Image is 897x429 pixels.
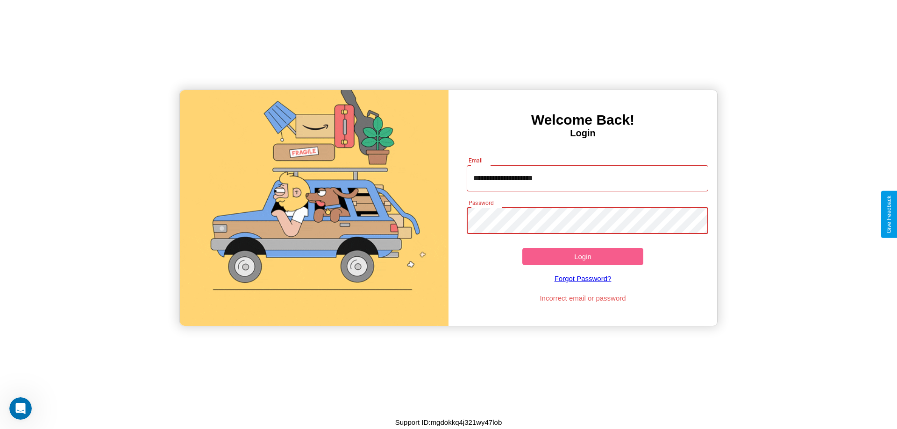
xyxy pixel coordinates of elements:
img: gif [180,90,448,326]
h3: Welcome Back! [448,112,717,128]
iframe: Intercom live chat [9,397,32,420]
label: Email [469,156,483,164]
p: Support ID: mgdokkq4j321wy47lob [395,416,502,429]
h4: Login [448,128,717,139]
label: Password [469,199,493,207]
a: Forgot Password? [462,265,704,292]
p: Incorrect email or password [462,292,704,304]
div: Give Feedback [886,196,892,233]
button: Login [522,248,643,265]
